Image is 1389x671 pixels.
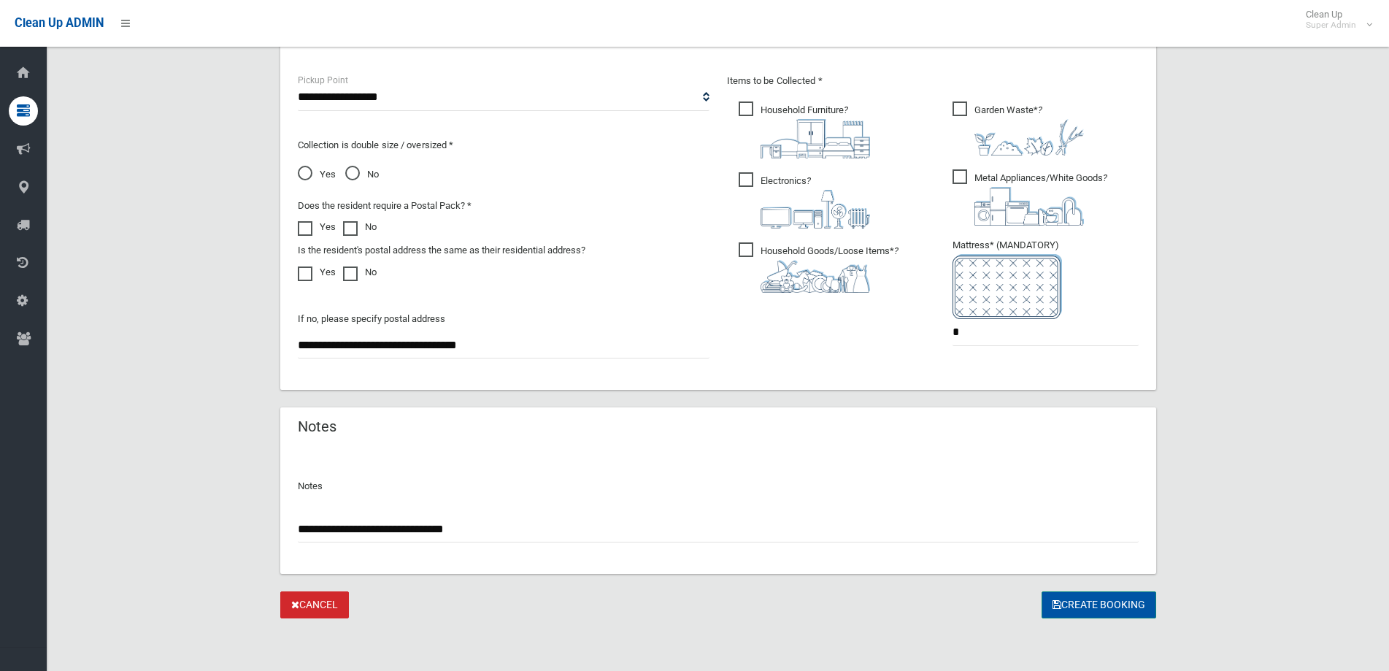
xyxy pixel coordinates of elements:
[298,478,1139,495] p: Notes
[761,175,870,229] i: ?
[343,264,377,281] label: No
[298,242,585,259] label: Is the resident's postal address the same as their residential address?
[953,169,1107,226] span: Metal Appliances/White Goods
[343,218,377,236] label: No
[727,72,1139,90] p: Items to be Collected *
[345,166,379,183] span: No
[953,101,1084,156] span: Garden Waste*
[974,172,1107,226] i: ?
[761,104,870,158] i: ?
[739,172,870,229] span: Electronics
[761,119,870,158] img: aa9efdbe659d29b613fca23ba79d85cb.png
[298,218,336,236] label: Yes
[953,239,1139,319] span: Mattress* (MANDATORY)
[298,197,472,215] label: Does the resident require a Postal Pack? *
[739,242,899,293] span: Household Goods/Loose Items*
[761,190,870,229] img: 394712a680b73dbc3d2a6a3a7ffe5a07.png
[974,104,1084,156] i: ?
[974,119,1084,156] img: 4fd8a5c772b2c999c83690221e5242e0.png
[280,591,349,618] a: Cancel
[15,16,104,30] span: Clean Up ADMIN
[298,310,445,328] label: If no, please specify postal address
[761,260,870,293] img: b13cc3517677393f34c0a387616ef184.png
[280,413,354,441] header: Notes
[739,101,870,158] span: Household Furniture
[761,245,899,293] i: ?
[1042,591,1156,618] button: Create Booking
[298,264,336,281] label: Yes
[1306,20,1356,31] small: Super Admin
[298,137,709,154] p: Collection is double size / oversized *
[1298,9,1371,31] span: Clean Up
[953,254,1062,319] img: e7408bece873d2c1783593a074e5cb2f.png
[298,166,336,183] span: Yes
[974,187,1084,226] img: 36c1b0289cb1767239cdd3de9e694f19.png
